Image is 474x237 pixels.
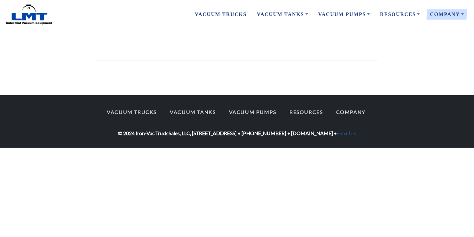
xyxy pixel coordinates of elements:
a: Vacuum Pumps [313,8,375,21]
a: e-mail us [337,131,356,136]
a: Company [330,105,371,119]
img: LMT [5,4,53,25]
div: © 2024 Iron-Vac Truck Sales, LLC, [STREET_ADDRESS] • [PHONE_NUMBER] • [DOMAIN_NAME] • [96,105,378,137]
a: Resources [284,105,329,119]
a: Vacuum Pumps [223,105,282,119]
a: Vacuum Tanks [252,8,313,21]
a: Vacuum Tanks [164,105,221,119]
a: Vacuum Trucks [190,8,252,21]
a: Resources [375,8,425,21]
a: Vacuum Trucks [101,105,162,119]
a: Company [425,8,469,21]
